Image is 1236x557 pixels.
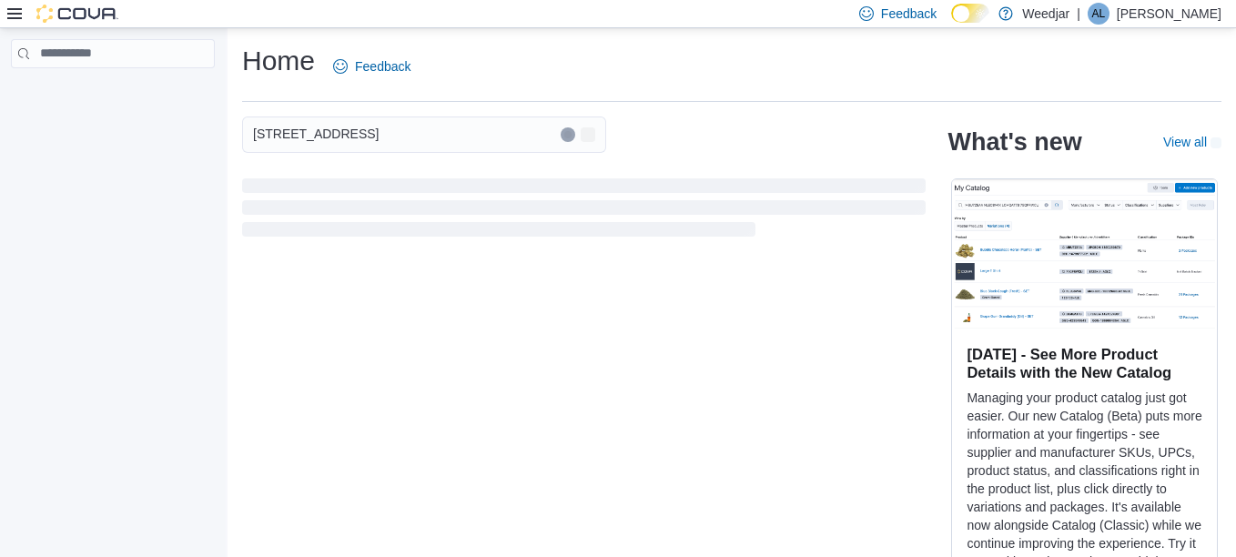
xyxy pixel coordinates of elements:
[242,182,926,240] span: Loading
[11,72,215,116] nav: Complex example
[355,57,410,76] span: Feedback
[951,23,952,24] span: Dark Mode
[1077,3,1080,25] p: |
[947,127,1081,157] h2: What's new
[36,5,118,23] img: Cova
[581,127,595,142] button: Open list of options
[1022,3,1069,25] p: Weedjar
[253,123,379,145] span: [STREET_ADDRESS]
[1092,3,1106,25] span: AL
[967,345,1202,381] h3: [DATE] - See More Product Details with the New Catalog
[1117,3,1221,25] p: [PERSON_NAME]
[242,43,315,79] h1: Home
[881,5,937,23] span: Feedback
[1163,135,1221,149] a: View allExternal link
[326,48,418,85] a: Feedback
[951,4,989,23] input: Dark Mode
[1088,3,1109,25] div: Amelio Lalo
[561,127,575,142] button: Clear input
[1211,137,1221,148] svg: External link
